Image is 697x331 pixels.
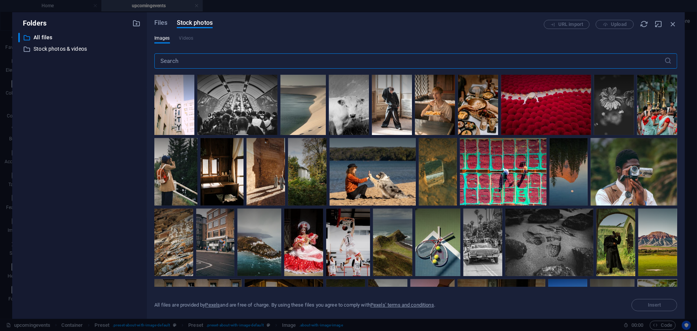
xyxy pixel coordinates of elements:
[18,18,46,28] p: Folders
[640,20,648,28] i: Reload
[669,20,677,28] i: Close
[154,34,170,43] span: Images
[205,302,220,308] a: Pexels
[154,53,664,69] input: Search
[154,18,168,27] span: Files
[370,302,434,308] a: Pexels’ terms and conditions
[654,20,663,28] i: Minimize
[177,18,213,27] span: Stock photos
[18,33,20,42] div: ​
[18,44,141,54] div: Stock photos & videos
[34,45,127,53] p: Stock photos & videos
[154,302,435,309] div: All files are provided by and are free of charge. By using these files you agree to comply with .
[179,34,194,43] span: This file type is not supported by this element
[631,299,677,311] span: Select a file first
[132,19,141,27] i: Create new folder
[34,33,127,42] p: All files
